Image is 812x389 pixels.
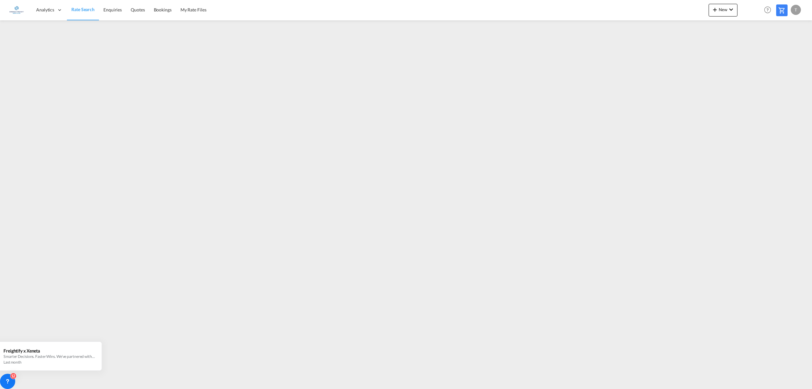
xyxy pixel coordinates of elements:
[180,7,206,12] span: My Rate Files
[791,5,801,15] div: T
[71,7,95,12] span: Rate Search
[154,7,172,12] span: Bookings
[762,4,776,16] div: Help
[36,7,54,13] span: Analytics
[711,7,735,12] span: New
[727,6,735,13] md-icon: icon-chevron-down
[709,4,737,17] button: icon-plus 400-fgNewicon-chevron-down
[103,7,122,12] span: Enquiries
[762,4,773,15] span: Help
[711,6,719,13] md-icon: icon-plus 400-fg
[10,3,24,17] img: e1326340b7c511ef854e8d6a806141ad.jpg
[131,7,145,12] span: Quotes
